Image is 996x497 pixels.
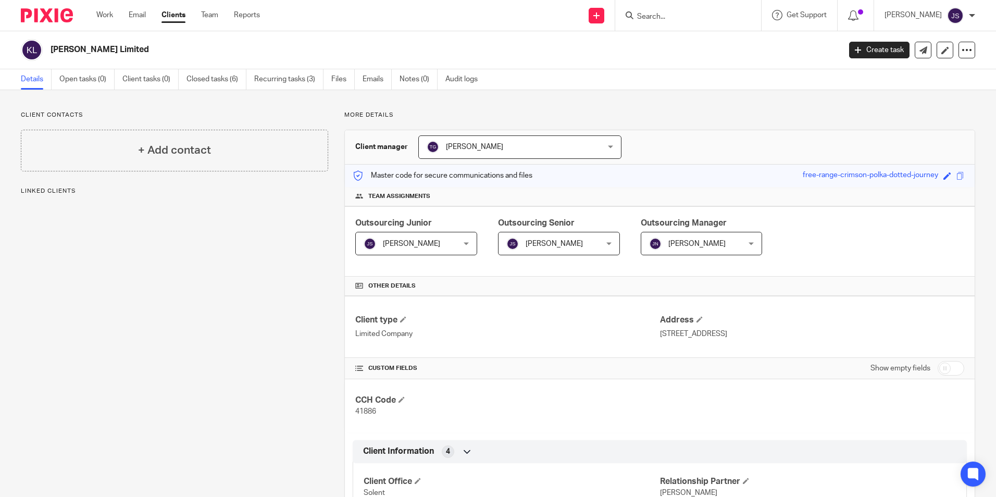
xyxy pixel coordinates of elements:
a: Audit logs [445,69,485,90]
img: svg%3E [21,39,43,61]
label: Show empty fields [870,363,930,374]
img: Pixie [21,8,73,22]
span: Client Information [363,446,434,457]
h4: + Add contact [138,142,211,158]
h4: Relationship Partner [660,476,956,487]
span: [PERSON_NAME] [660,489,717,496]
img: svg%3E [506,238,519,250]
p: Client contacts [21,111,328,119]
span: Solent [364,489,385,496]
div: free-range-crimson-polka-dotted-journey [803,170,938,182]
a: Work [96,10,113,20]
p: Limited Company [355,329,659,339]
a: Files [331,69,355,90]
a: Notes (0) [400,69,438,90]
a: Open tasks (0) [59,69,115,90]
span: Outsourcing Manager [641,219,727,227]
span: 41886 [355,408,376,415]
span: Other details [368,282,416,290]
a: Reports [234,10,260,20]
span: 4 [446,446,450,457]
p: Master code for secure communications and files [353,170,532,181]
h4: Client type [355,315,659,326]
img: svg%3E [649,238,662,250]
a: Client tasks (0) [122,69,179,90]
span: Outsourcing Junior [355,219,432,227]
img: svg%3E [427,141,439,153]
span: [PERSON_NAME] [526,240,583,247]
a: Team [201,10,218,20]
h4: Address [660,315,964,326]
h4: Client Office [364,476,659,487]
a: Email [129,10,146,20]
a: Emails [363,69,392,90]
a: Create task [849,42,910,58]
span: [PERSON_NAME] [446,143,503,151]
p: [STREET_ADDRESS] [660,329,964,339]
p: [PERSON_NAME] [885,10,942,20]
h2: [PERSON_NAME] Limited [51,44,677,55]
a: Recurring tasks (3) [254,69,323,90]
span: [PERSON_NAME] [383,240,440,247]
span: Get Support [787,11,827,19]
img: svg%3E [364,238,376,250]
p: Linked clients [21,187,328,195]
h4: CUSTOM FIELDS [355,364,659,372]
input: Search [636,13,730,22]
img: svg%3E [947,7,964,24]
h3: Client manager [355,142,408,152]
a: Closed tasks (6) [186,69,246,90]
span: [PERSON_NAME] [668,240,726,247]
a: Clients [161,10,185,20]
p: More details [344,111,975,119]
h4: CCH Code [355,395,659,406]
span: Outsourcing Senior [498,219,575,227]
span: Team assignments [368,192,430,201]
a: Details [21,69,52,90]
